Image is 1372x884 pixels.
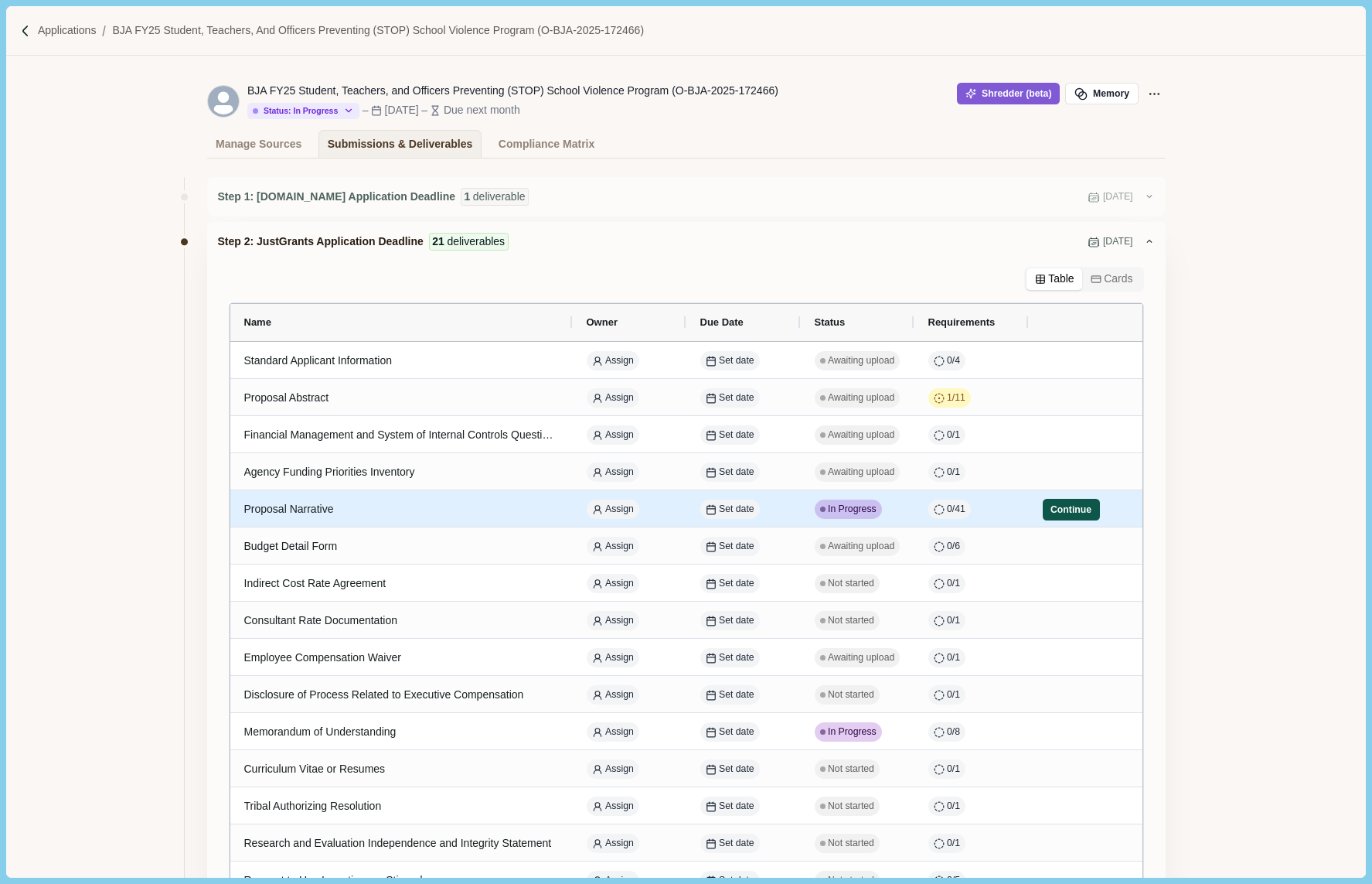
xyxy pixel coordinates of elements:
[605,614,634,628] span: Assign
[700,685,760,705] button: Set date
[587,500,639,519] button: Assign
[947,577,960,591] span: 0 / 1
[828,428,894,442] span: Awaiting upload
[605,354,634,368] span: Assign
[328,131,473,158] div: Submissions & Deliverables
[208,86,239,117] svg: avatar
[719,466,754,480] span: Set date
[719,577,754,591] span: Set date
[719,651,754,665] span: Set date
[244,717,559,747] div: Memorandum of Understanding
[587,425,639,445] button: Assign
[1026,268,1082,290] button: Table
[828,837,874,851] span: Not started
[244,643,559,673] div: Employee Compensation Waiver
[719,688,754,702] span: Set date
[700,611,760,630] button: Set date
[815,316,846,328] span: Status
[947,651,960,665] span: 0 / 1
[244,754,559,784] div: Curriculum Vitae or Resumes
[244,828,559,858] div: Research and Evaluation Independence and Integrity Statement
[719,763,754,776] span: Set date
[828,391,894,405] span: Awaiting upload
[465,189,471,205] span: 1
[947,837,960,851] span: 0 / 1
[216,131,301,158] div: Manage Sources
[700,316,744,328] span: Due Date
[218,189,456,205] span: Step 1: [DOMAIN_NAME] Application Deadline
[947,503,965,517] span: 0 / 41
[244,531,559,561] div: Budget Detail Form
[587,351,639,370] button: Assign
[700,797,760,816] button: Set date
[700,462,760,482] button: Set date
[828,800,874,814] span: Not started
[605,725,634,739] span: Assign
[605,540,634,554] span: Assign
[700,425,760,445] button: Set date
[719,428,754,442] span: Set date
[605,800,634,814] span: Assign
[244,568,559,599] div: Indirect Cost Rate Agreement
[244,680,559,710] div: Disclosure of Process Related to Executive Compensation
[605,503,634,517] span: Assign
[447,234,505,250] span: deliverables
[499,131,594,158] div: Compliance Matrix
[247,83,778,99] div: BJA FY25 Student, Teachers, and Officers Preventing (STOP) School Violence Program (O-BJA-2025-17...
[605,391,634,405] span: Assign
[828,577,874,591] span: Not started
[947,428,960,442] span: 0 / 1
[947,725,960,739] span: 0 / 8
[605,651,634,665] span: Assign
[244,383,559,413] div: Proposal Abstract
[719,614,754,628] span: Set date
[700,648,760,667] button: Set date
[1103,190,1133,204] span: [DATE]
[719,503,754,517] span: Set date
[444,102,520,118] div: Due next month
[828,651,894,665] span: Awaiting upload
[1144,83,1166,104] button: Application Actions
[587,316,618,328] span: Owner
[432,234,444,250] span: 21
[719,391,754,405] span: Set date
[421,102,427,118] div: –
[719,837,754,851] span: Set date
[828,540,894,554] span: Awaiting upload
[587,611,639,630] button: Assign
[719,354,754,368] span: Set date
[700,500,760,519] button: Set date
[489,130,603,158] a: Compliance Matrix
[587,648,639,667] button: Assign
[947,391,965,405] span: 1 / 11
[828,688,874,702] span: Not started
[947,800,960,814] span: 0 / 1
[719,800,754,814] span: Set date
[828,763,874,776] span: Not started
[700,759,760,779] button: Set date
[947,354,960,368] span: 0 / 4
[700,834,760,853] button: Set date
[1043,499,1100,521] button: Continue
[605,466,634,480] span: Assign
[719,540,754,554] span: Set date
[385,102,419,118] div: [DATE]
[587,388,639,408] button: Assign
[244,420,559,450] div: Financial Management and System of Internal Controls Questionnaire
[700,388,760,408] button: Set date
[587,685,639,705] button: Assign
[207,130,311,158] a: Manage Sources
[473,189,526,205] span: deliverable
[247,103,359,119] button: Status: In Progress
[605,837,634,851] span: Assign
[218,234,424,250] span: Step 2: JustGrants Application Deadline
[244,606,559,636] div: Consultant Rate Documentation
[244,316,271,328] span: Name
[112,22,644,39] p: BJA FY25 Student, Teachers, and Officers Preventing (STOP) School Violence Program (O-BJA-2025-17...
[587,834,639,853] button: Assign
[947,688,960,702] span: 0 / 1
[587,722,639,742] button: Assign
[947,763,960,776] span: 0 / 1
[587,537,639,556] button: Assign
[363,102,369,118] div: –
